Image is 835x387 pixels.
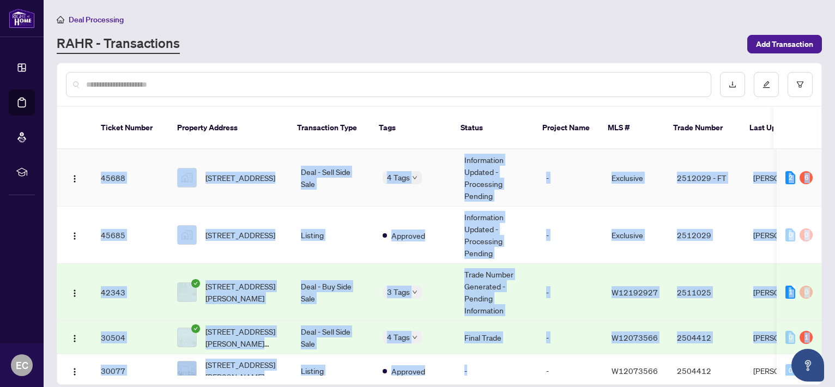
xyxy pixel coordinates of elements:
th: MLS # [599,107,664,149]
td: - [537,207,603,264]
span: W12073566 [612,332,658,342]
td: 2512029 - FT [668,149,745,207]
td: - [537,321,603,354]
span: download [729,81,736,88]
td: 2504412 [668,321,745,354]
img: thumbnail-img [178,328,196,347]
div: 6 [800,171,813,184]
td: [PERSON_NAME] [745,321,826,354]
td: Listing [292,207,374,264]
div: 0 [800,286,813,299]
td: [PERSON_NAME] [745,207,826,264]
span: check-circle [191,279,200,288]
th: Status [452,107,534,149]
span: edit [763,81,770,88]
td: Deal - Buy Side Sale [292,264,374,321]
img: thumbnail-img [178,226,196,244]
span: [STREET_ADDRESS][PERSON_NAME] [205,280,283,304]
img: thumbnail-img [178,283,196,301]
span: 3 Tags [387,286,410,298]
span: down [412,289,417,295]
th: Property Address [168,107,288,149]
th: Project Name [534,107,599,149]
span: [STREET_ADDRESS][PERSON_NAME][PERSON_NAME] [205,325,283,349]
span: down [412,175,417,180]
button: Logo [66,283,83,301]
span: Approved [391,365,425,377]
img: thumbnail-img [178,168,196,187]
td: Deal - Sell Side Sale [292,149,374,207]
th: Ticket Number [92,107,168,149]
span: down [412,335,417,340]
div: 0 [785,331,795,344]
span: Exclusive [612,173,643,183]
img: Logo [70,289,79,298]
img: Logo [70,367,79,376]
td: 45688 [92,149,168,207]
span: 4 Tags [387,171,410,184]
span: [STREET_ADDRESS][PERSON_NAME][PERSON_NAME] [205,359,283,383]
td: 2512029 [668,207,745,264]
img: Logo [70,232,79,240]
div: 0 [800,228,813,241]
td: [PERSON_NAME] [745,264,826,321]
button: Logo [66,362,83,379]
span: Approved [391,229,425,241]
div: 2 [785,171,795,184]
td: Information Updated - Processing Pending [456,149,537,207]
span: Deal Processing [69,15,124,25]
button: filter [788,72,813,97]
button: Open asap [791,349,824,382]
td: 45685 [92,207,168,264]
span: W12192927 [612,287,658,297]
div: 1 [785,286,795,299]
img: thumbnail-img [178,361,196,380]
img: Logo [70,174,79,183]
th: Last Updated By [741,107,822,149]
a: RAHR - Transactions [57,34,180,54]
th: Trade Number [664,107,741,149]
span: [STREET_ADDRESS] [205,172,275,184]
td: 2511025 [668,264,745,321]
span: 4 Tags [387,331,410,343]
td: - [537,264,603,321]
span: [STREET_ADDRESS] [205,229,275,241]
td: 30504 [92,321,168,354]
td: - [537,149,603,207]
button: Add Transaction [747,35,822,53]
span: EC [16,358,28,373]
img: Logo [70,334,79,343]
th: Tags [370,107,452,149]
div: 0 [785,364,795,377]
th: Transaction Type [288,107,370,149]
td: [PERSON_NAME] [745,149,826,207]
span: home [57,16,64,23]
span: Exclusive [612,230,643,240]
button: Logo [66,226,83,244]
td: Final Trade [456,321,537,354]
span: W12073566 [612,366,658,376]
td: Deal - Sell Side Sale [292,321,374,354]
div: 0 [785,228,795,241]
button: Logo [66,169,83,186]
td: Trade Number Generated - Pending Information [456,264,537,321]
button: edit [754,72,779,97]
span: check-circle [191,324,200,333]
div: 1 [800,331,813,344]
img: logo [9,8,35,28]
td: Information Updated - Processing Pending [456,207,537,264]
td: 42343 [92,264,168,321]
button: download [720,72,745,97]
span: Add Transaction [756,35,813,53]
button: Logo [66,329,83,346]
span: filter [796,81,804,88]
